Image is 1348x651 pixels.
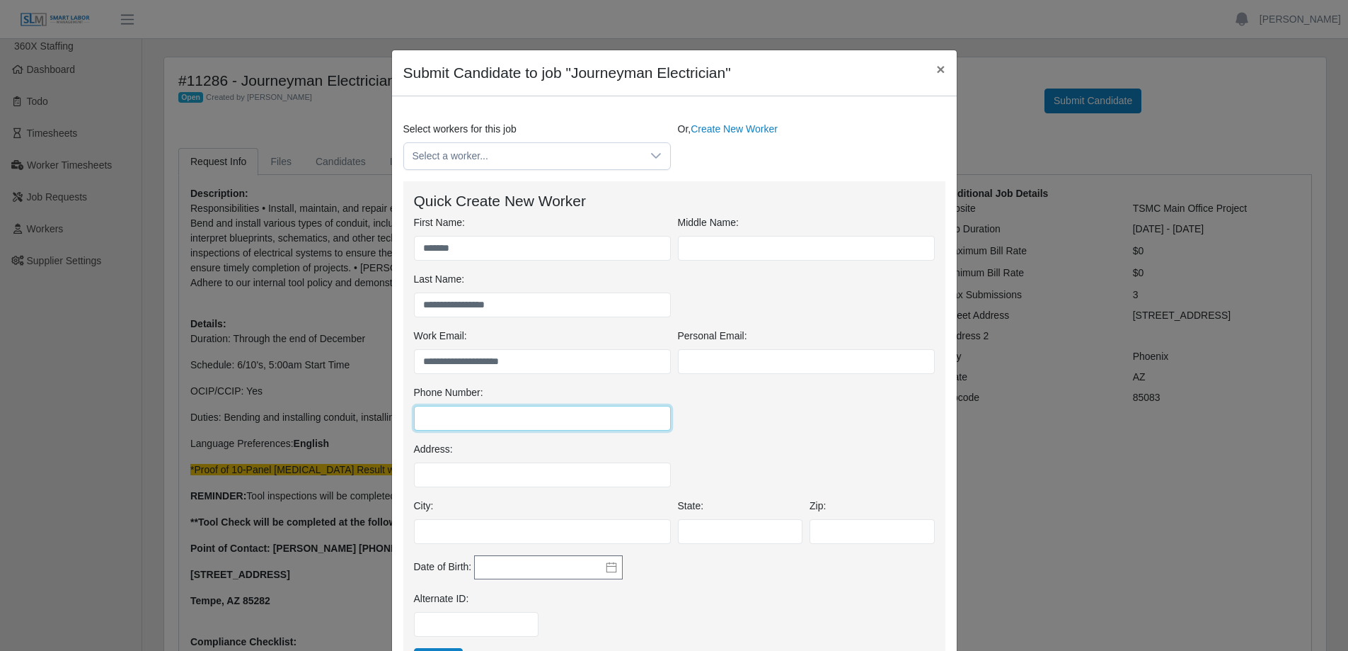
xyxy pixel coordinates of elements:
label: Zip: [810,499,826,514]
label: Alternate ID: [414,591,469,606]
label: Select workers for this job [403,122,517,137]
button: Close [925,50,956,88]
label: Middle Name: [678,215,739,230]
a: Create New Worker [691,123,778,135]
label: Personal Email: [678,329,747,344]
h4: Quick Create New Worker [414,192,935,210]
span: Select a worker... [404,143,642,169]
label: Date of Birth: [414,560,472,574]
label: First Name: [414,215,465,230]
label: Address: [414,442,453,457]
label: City: [414,499,434,514]
span: × [936,61,945,77]
body: Rich Text Area. Press ALT-0 for help. [11,11,528,27]
label: Last Name: [414,272,465,287]
label: Phone Number: [414,385,483,400]
div: Or, [674,122,949,170]
label: Work Email: [414,329,467,344]
h4: Submit Candidate to job "Journeyman Electrician" [403,62,731,84]
label: State: [678,499,704,514]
